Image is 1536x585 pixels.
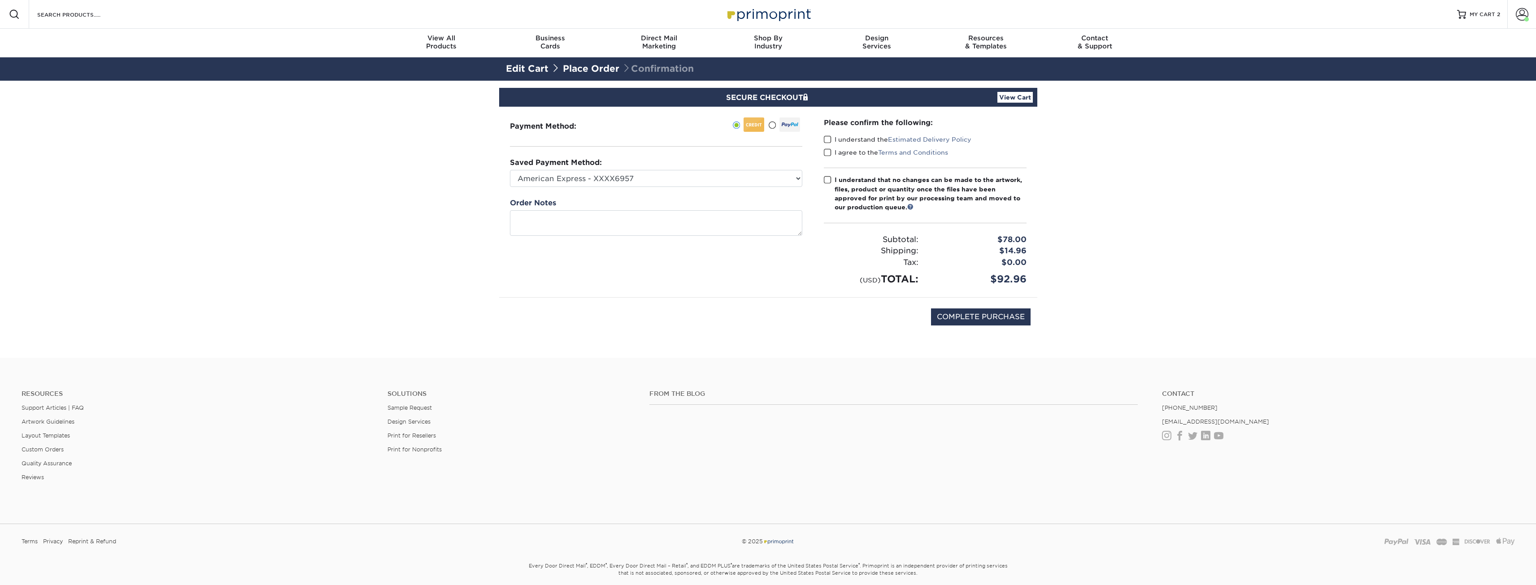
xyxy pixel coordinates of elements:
a: Terms [22,535,38,548]
a: Resources& Templates [931,29,1040,57]
a: Edit Cart [506,63,548,74]
div: TOTAL: [817,272,925,286]
span: Resources [931,34,1040,42]
div: Please confirm the following: [824,117,1027,128]
a: [EMAIL_ADDRESS][DOMAIN_NAME] [1162,418,1269,425]
span: Confirmation [622,63,694,74]
div: $14.96 [925,245,1033,257]
a: Print for Resellers [387,432,436,439]
span: Business [496,34,605,42]
div: Services [822,34,931,50]
a: Quality Assurance [22,460,72,467]
a: [PHONE_NUMBER] [1162,404,1218,411]
div: I understand that no changes can be made to the artwork, files, product or quantity once the file... [835,175,1027,212]
div: Tax: [817,257,925,269]
label: I understand the [824,135,971,144]
a: BusinessCards [496,29,605,57]
sup: ® [605,562,607,567]
small: (USD) [860,276,881,284]
a: Estimated Delivery Policy [888,136,971,143]
div: © 2025 [517,535,1019,548]
a: View AllProducts [387,29,496,57]
span: Direct Mail [605,34,714,42]
div: Subtotal: [817,234,925,246]
span: SECURE CHECKOUT [726,93,810,102]
a: Privacy [43,535,63,548]
div: Shipping: [817,245,925,257]
label: Saved Payment Method: [510,157,602,168]
sup: ® [586,562,587,567]
span: View All [387,34,496,42]
a: DesignServices [822,29,931,57]
h3: Payment Method: [510,122,598,130]
a: Shop ByIndustry [714,29,822,57]
div: Industry [714,34,822,50]
span: MY CART [1470,11,1495,18]
a: Sample Request [387,404,432,411]
img: Primoprint [723,4,813,24]
sup: ® [731,562,732,567]
a: Terms and Conditions [878,149,948,156]
div: $92.96 [925,272,1033,286]
sup: ® [858,562,860,567]
a: Support Articles | FAQ [22,404,84,411]
div: $0.00 [925,257,1033,269]
a: Place Order [563,63,619,74]
label: Order Notes [510,198,556,208]
a: Reprint & Refund [68,535,116,548]
h4: Solutions [387,390,635,398]
img: Primoprint [763,538,794,545]
a: Contact& Support [1040,29,1149,57]
a: View Cart [997,92,1033,103]
label: I agree to the [824,148,948,157]
a: Layout Templates [22,432,70,439]
sup: ® [686,562,688,567]
h4: Resources [22,390,374,398]
div: Cards [496,34,605,50]
a: Print for Nonprofits [387,446,442,453]
a: Custom Orders [22,446,64,453]
span: 2 [1497,11,1500,17]
span: Shop By [714,34,822,42]
div: & Support [1040,34,1149,50]
a: Artwork Guidelines [22,418,74,425]
h4: From the Blog [649,390,1138,398]
input: SEARCH PRODUCTS..... [36,9,124,20]
a: Direct MailMarketing [605,29,714,57]
div: Products [387,34,496,50]
div: $78.00 [925,234,1033,246]
span: Design [822,34,931,42]
input: COMPLETE PURCHASE [931,308,1031,325]
a: Design Services [387,418,431,425]
div: & Templates [931,34,1040,50]
a: Reviews [22,474,44,481]
div: Marketing [605,34,714,50]
span: Contact [1040,34,1149,42]
a: Contact [1162,390,1514,398]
